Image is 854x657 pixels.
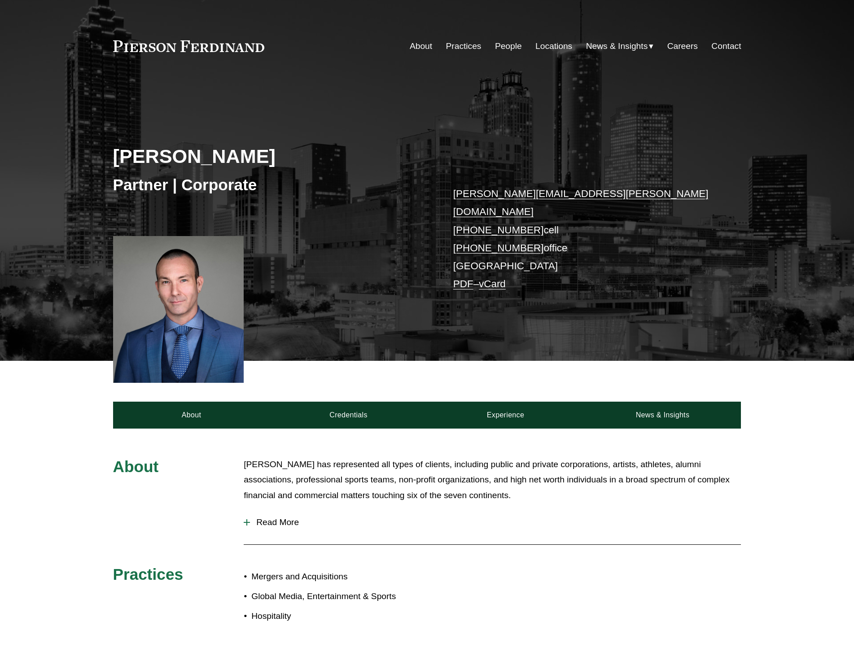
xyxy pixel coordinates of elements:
p: [PERSON_NAME] has represented all types of clients, including public and private corporations, ar... [244,457,741,504]
a: About [113,402,270,429]
span: Practices [113,565,184,583]
span: Read More [250,517,741,527]
span: News & Insights [586,39,648,54]
p: Hospitality [251,609,427,624]
p: Global Media, Entertainment & Sports [251,589,427,604]
h3: Partner | Corporate [113,175,427,195]
p: cell office [GEOGRAPHIC_DATA] – [453,185,715,293]
a: PDF [453,278,473,289]
a: folder dropdown [586,38,654,55]
a: Experience [427,402,584,429]
a: Locations [535,38,572,55]
a: [PERSON_NAME][EMAIL_ADDRESS][PERSON_NAME][DOMAIN_NAME] [453,188,709,217]
span: About [113,458,159,475]
a: People [495,38,522,55]
a: vCard [479,278,506,289]
a: [PHONE_NUMBER] [453,242,544,254]
a: News & Insights [584,402,741,429]
button: Read More [244,511,741,534]
a: Credentials [270,402,427,429]
a: Practices [446,38,482,55]
a: Contact [711,38,741,55]
a: About [410,38,432,55]
a: Careers [667,38,698,55]
h2: [PERSON_NAME] [113,145,427,168]
p: Mergers and Acquisitions [251,569,427,585]
a: [PHONE_NUMBER] [453,224,544,236]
